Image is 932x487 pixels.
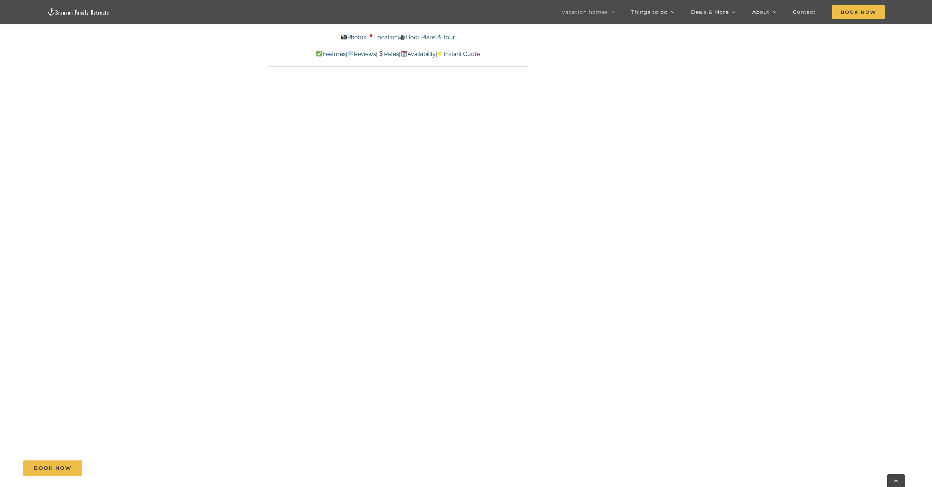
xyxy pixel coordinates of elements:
a: Reviews [347,51,376,58]
a: Rates [378,51,399,58]
a: Features [316,51,346,58]
span: Book Now [832,5,885,19]
span: Contact [793,9,816,15]
a: Book Now [23,460,82,476]
img: Branson Family Retreats Logo [47,8,109,16]
span: Book Now [34,465,72,471]
span: Things to do [631,9,668,15]
span: Vacation homes [562,9,608,15]
a: Instant Quote [437,51,480,58]
a: Availability [400,51,435,58]
span: About [752,9,770,15]
span: Deals & More [691,9,729,15]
